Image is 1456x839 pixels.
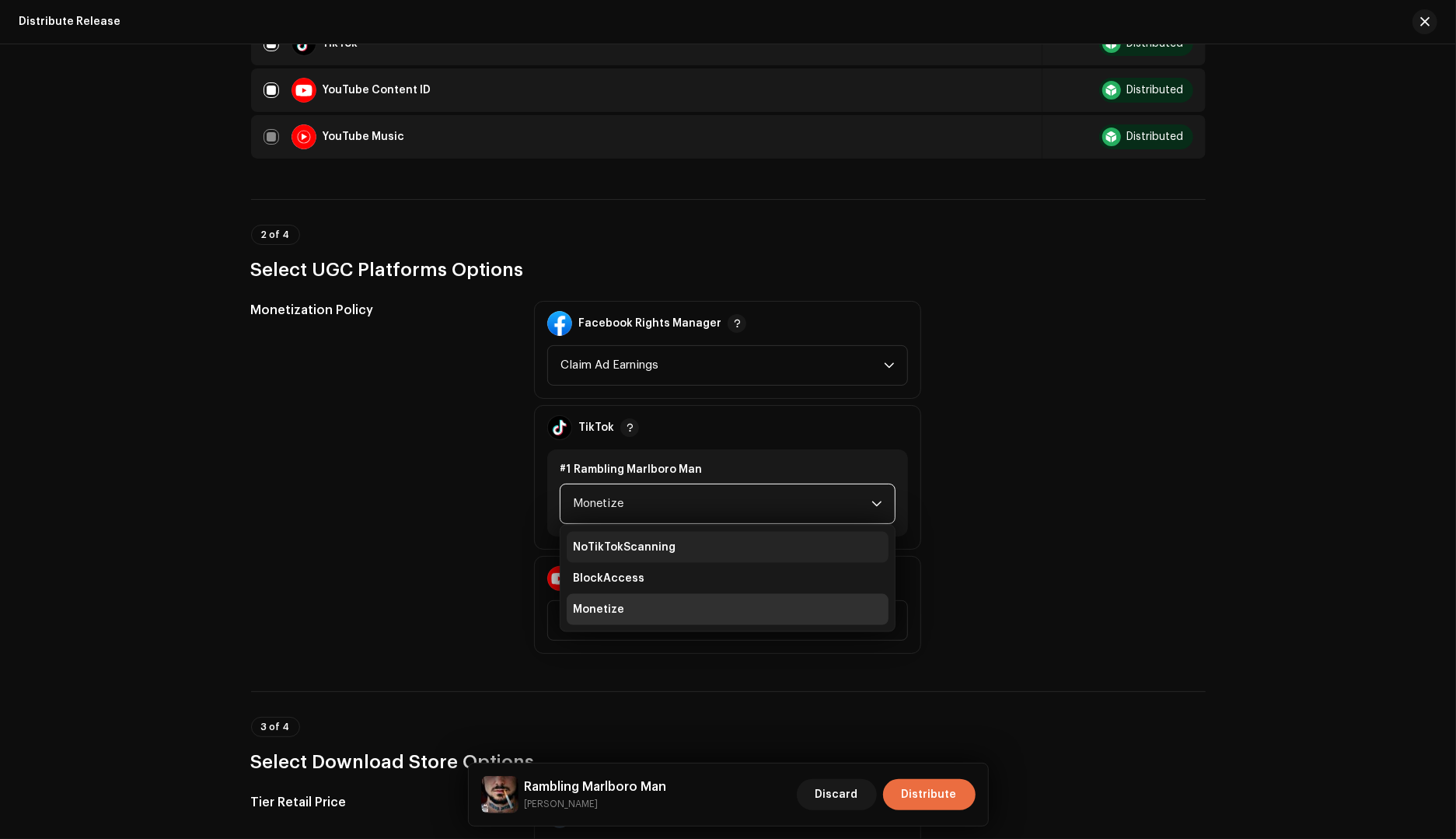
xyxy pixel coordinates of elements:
[567,594,889,625] li: Monetize
[573,602,624,617] span: Monetize
[323,131,405,142] div: YouTube Music
[883,779,976,810] button: Distribute
[871,484,882,523] div: dropdown trigger
[573,571,644,586] span: BlockAccess
[251,793,510,812] h5: Tier Retail Price
[481,776,519,813] img: 2826fee6-4d5e-45bb-b9a1-567dc20ae813
[251,257,1206,282] h3: Select UGC Platforms Options
[251,301,510,320] h5: Monetization Policy
[323,85,431,96] div: YouTube Content ID
[902,779,957,810] span: Distribute
[884,346,895,385] div: dropdown trigger
[261,230,290,239] span: 2 of 4
[525,796,667,812] small: Rambling Marlboro Man
[560,462,896,477] div: #1 Rambling Marlboro Man
[19,16,120,28] div: Distribute Release
[578,317,721,330] div: Facebook Rights Manager
[567,532,889,563] li: NoTikTokScanning
[573,484,871,523] span: Monetize
[261,722,290,732] span: 3 of 4
[251,750,1206,774] h3: Select Download Store Options
[1127,85,1184,96] div: Distributed
[797,779,877,810] button: Discard
[560,526,895,631] ul: Option List
[560,346,884,385] span: Claim Ad Earnings
[578,421,614,434] div: TikTok
[573,540,676,555] span: NoTikTokScanning
[815,779,858,810] span: Discard
[1127,131,1184,142] div: Distributed
[567,563,889,594] li: BlockAccess
[525,778,667,796] h5: Rambling Marlboro Man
